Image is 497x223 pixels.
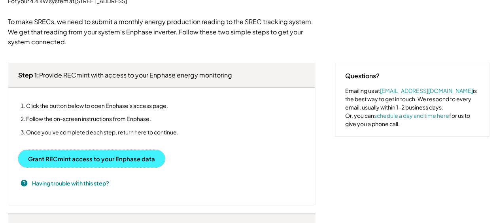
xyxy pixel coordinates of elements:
[374,112,449,119] a: schedule a day and time here
[345,87,479,128] div: Emailing us at is the best way to get in touch. We respond to every email, usually within 1-2 bus...
[18,71,232,79] h3: Provide RECmint with access to your Enphase energy monitoring
[26,102,178,109] li: Click the button below to open Enphase's access page.
[26,129,178,136] li: Once you've completed each step, return here to continue.
[8,17,316,47] div: To make SRECs, we need to submit a monthly energy production reading to the SREC tracking system....
[18,71,39,79] strong: Step 1:
[18,150,165,167] button: Grant RECmint access to your Enphase data
[380,87,473,94] a: [EMAIL_ADDRESS][DOMAIN_NAME]
[26,115,178,122] li: Follow the on-screen instructions from Enphase.
[32,179,109,187] h3: Having trouble with this step?
[345,71,380,81] div: Questions?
